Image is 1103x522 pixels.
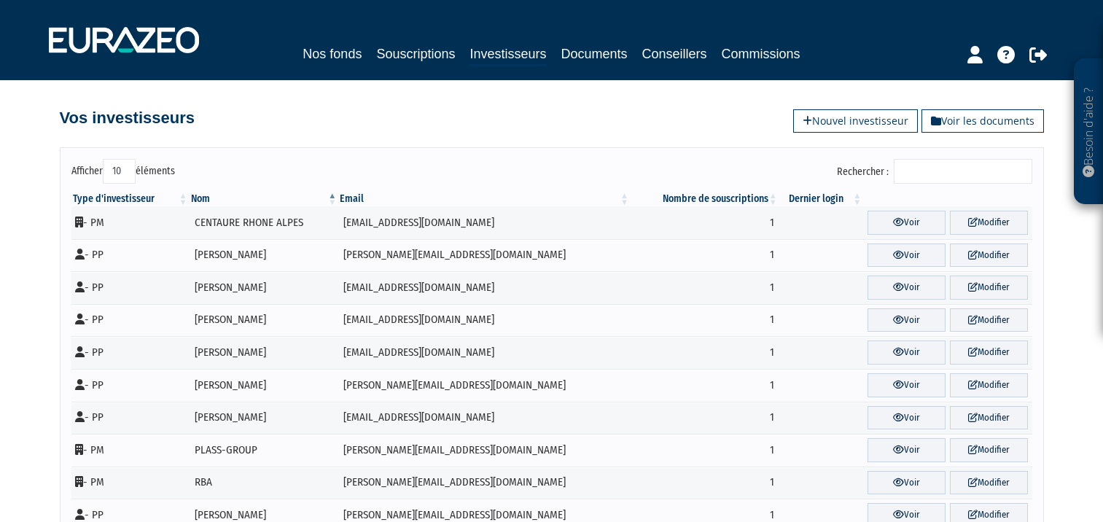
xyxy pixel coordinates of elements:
td: - PP [71,402,190,435]
input: Rechercher : [894,159,1032,184]
td: 1 [631,336,779,369]
a: Modifier [950,211,1028,235]
a: Modifier [950,471,1028,495]
td: [PERSON_NAME] [190,402,339,435]
td: - PP [71,336,190,369]
td: [EMAIL_ADDRESS][DOMAIN_NAME] [338,304,631,337]
a: Investisseurs [469,44,546,66]
td: [PERSON_NAME][EMAIL_ADDRESS][DOMAIN_NAME] [338,467,631,499]
a: Voir les documents [921,109,1044,133]
td: [EMAIL_ADDRESS][DOMAIN_NAME] [338,336,631,369]
select: Afficheréléments [103,159,136,184]
a: Nouvel investisseur [793,109,918,133]
th: Type d'investisseur : activer pour trier la colonne par ordre croissant [71,192,190,206]
td: [PERSON_NAME] [190,336,339,369]
a: Voir [868,211,946,235]
a: Voir [868,438,946,462]
td: [PERSON_NAME] [190,239,339,272]
td: [PERSON_NAME][EMAIL_ADDRESS][DOMAIN_NAME] [338,369,631,402]
th: Dernier login : activer pour trier la colonne par ordre croissant [779,192,864,206]
a: Voir [868,373,946,397]
td: 1 [631,434,779,467]
a: Souscriptions [376,44,455,64]
td: - PP [71,369,190,402]
label: Rechercher : [837,159,1032,184]
a: Modifier [950,340,1028,365]
a: Voir [868,276,946,300]
th: Nombre de souscriptions : activer pour trier la colonne par ordre croissant [631,192,779,206]
a: Modifier [950,438,1028,462]
a: Modifier [950,373,1028,397]
a: Modifier [950,244,1028,268]
td: 1 [631,369,779,402]
a: Modifier [950,406,1028,430]
th: &nbsp; [863,192,1032,206]
td: [PERSON_NAME] [190,369,339,402]
a: Modifier [950,308,1028,332]
td: - PM [71,467,190,499]
td: 1 [631,239,779,272]
a: Modifier [950,276,1028,300]
td: PLASS-GROUP [190,434,339,467]
a: Voir [868,244,946,268]
td: 1 [631,304,779,337]
a: Voir [868,340,946,365]
a: Voir [868,406,946,430]
td: [PERSON_NAME] [190,271,339,304]
td: 1 [631,467,779,499]
p: Besoin d'aide ? [1080,66,1097,198]
th: Nom : activer pour trier la colonne par ordre d&eacute;croissant [190,192,339,206]
td: - PP [71,271,190,304]
td: 1 [631,402,779,435]
td: - PM [71,434,190,467]
td: [EMAIL_ADDRESS][DOMAIN_NAME] [338,206,631,239]
td: [EMAIL_ADDRESS][DOMAIN_NAME] [338,271,631,304]
td: - PM [71,206,190,239]
a: Conseillers [642,44,707,64]
td: [PERSON_NAME] [190,304,339,337]
td: [PERSON_NAME][EMAIL_ADDRESS][DOMAIN_NAME] [338,239,631,272]
th: Email : activer pour trier la colonne par ordre croissant [338,192,631,206]
a: Documents [561,44,628,64]
label: Afficher éléments [71,159,175,184]
a: Voir [868,471,946,495]
img: 1732889491-logotype_eurazeo_blanc_rvb.png [49,27,199,53]
td: CENTAURE RHONE ALPES [190,206,339,239]
td: [PERSON_NAME][EMAIL_ADDRESS][DOMAIN_NAME] [338,434,631,467]
td: 1 [631,206,779,239]
a: Nos fonds [303,44,362,64]
a: Voir [868,308,946,332]
td: - PP [71,304,190,337]
td: [EMAIL_ADDRESS][DOMAIN_NAME] [338,402,631,435]
h4: Vos investisseurs [60,109,195,127]
td: - PP [71,239,190,272]
td: RBA [190,467,339,499]
td: 1 [631,271,779,304]
a: Commissions [722,44,800,64]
